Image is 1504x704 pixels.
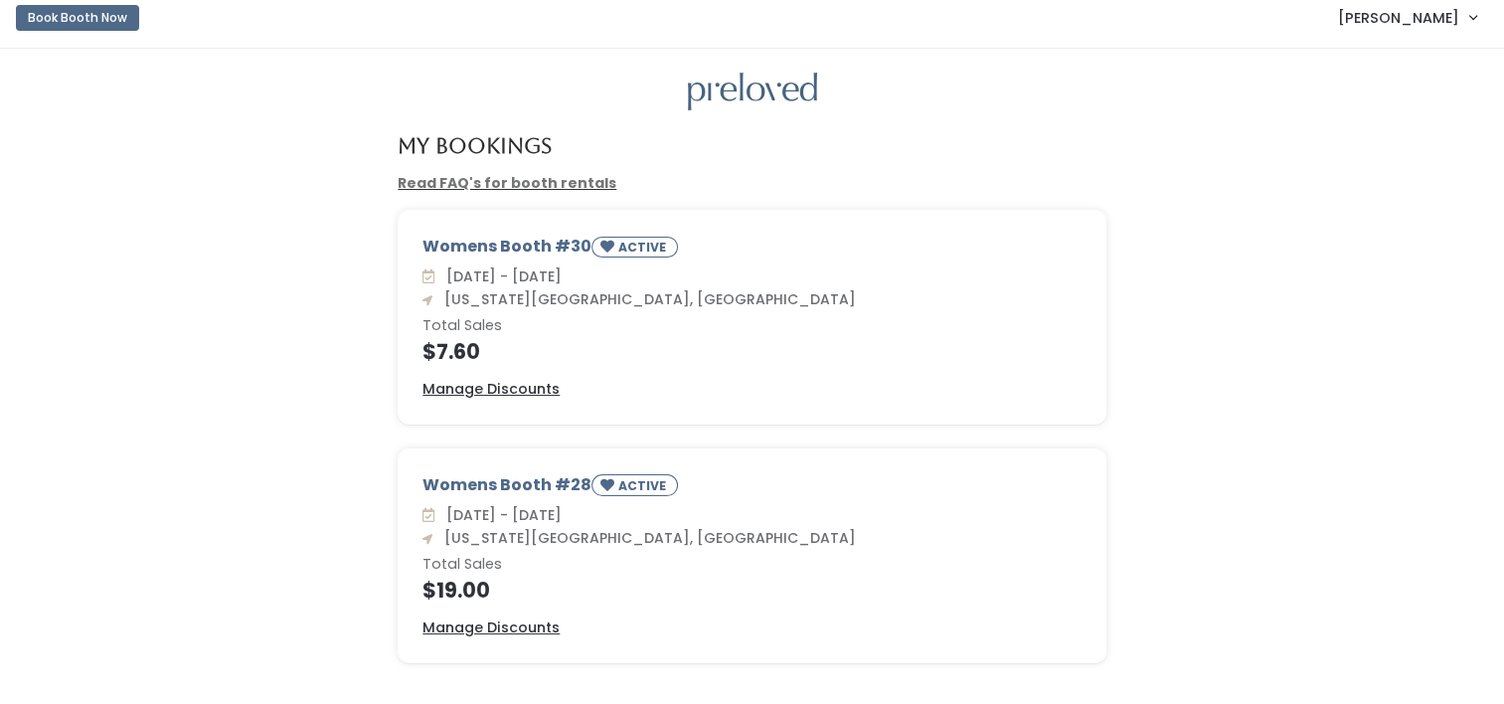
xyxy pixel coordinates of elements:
h4: My Bookings [398,134,552,157]
span: [PERSON_NAME] [1338,7,1459,29]
h4: $7.60 [422,340,1082,363]
a: Manage Discounts [422,617,560,638]
u: Manage Discounts [422,617,560,637]
span: [DATE] - [DATE] [438,266,562,286]
u: Manage Discounts [422,379,560,399]
a: Read FAQ's for booth rentals [398,173,616,193]
button: Book Booth Now [16,5,139,31]
img: preloved logo [688,73,817,111]
div: Womens Booth #28 [422,473,1082,504]
small: ACTIVE [618,239,670,256]
h4: $19.00 [422,579,1082,602]
h6: Total Sales [422,557,1082,573]
span: [US_STATE][GEOGRAPHIC_DATA], [GEOGRAPHIC_DATA] [436,528,856,548]
a: Manage Discounts [422,379,560,400]
span: [US_STATE][GEOGRAPHIC_DATA], [GEOGRAPHIC_DATA] [436,289,856,309]
small: ACTIVE [618,477,670,494]
span: [DATE] - [DATE] [438,505,562,525]
div: Womens Booth #30 [422,235,1082,265]
h6: Total Sales [422,318,1082,334]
